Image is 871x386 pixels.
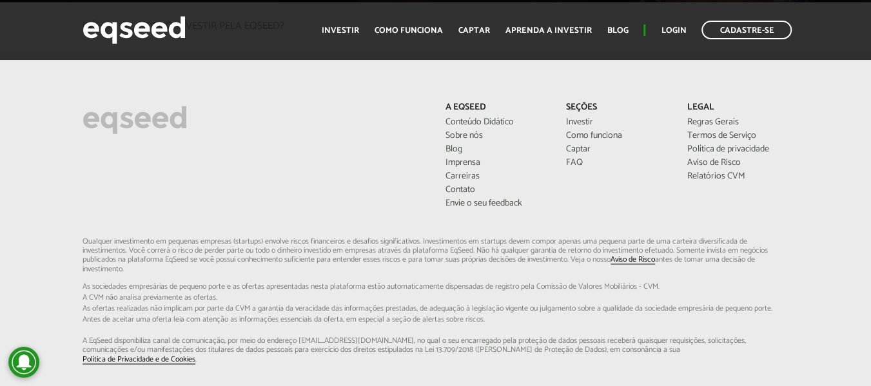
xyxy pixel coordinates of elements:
a: Cadastre-se [701,21,792,39]
a: Carreiras [445,172,547,181]
p: A EqSeed [445,102,547,113]
a: Aprenda a investir [505,26,591,35]
a: Captar [458,26,489,35]
span: A CVM não analisa previamente as ofertas. [83,294,789,302]
p: Seções [566,102,668,113]
a: Contato [445,186,547,195]
a: Política de privacidade [687,145,789,154]
a: Blog [607,26,628,35]
span: As sociedades empresárias de pequeno porte e as ofertas apresentadas nesta plataforma estão aut... [83,283,789,291]
a: Como funciona [374,26,442,35]
span: Antes de aceitar uma oferta leia com atenção as informações essenciais da oferta, em especial... [83,316,789,323]
a: Captar [566,145,668,154]
a: Política de Privacidade e de Cookies [83,356,195,364]
img: EqSeed Logo [83,102,187,137]
a: Sobre nós [445,131,547,140]
a: Investir [321,26,358,35]
span: As ofertas realizadas não implicam por parte da CVM a garantia da veracidade das informações p... [83,305,789,313]
a: Aviso de Risco [611,256,655,264]
a: Imprensa [445,159,547,168]
a: Conteúdo Didático [445,118,547,127]
p: Legal [687,102,789,113]
img: EqSeed [83,13,186,47]
a: Termos de Serviço [687,131,789,140]
a: Aviso de Risco [687,159,789,168]
a: Regras Gerais [687,118,789,127]
a: Envie o seu feedback [445,199,547,208]
a: Blog [445,145,547,154]
a: Como funciona [566,131,668,140]
a: Relatórios CVM [687,172,789,181]
a: Login [661,26,686,35]
a: FAQ [566,159,668,168]
a: Investir [566,118,668,127]
p: Qualquer investimento em pequenas empresas (startups) envolve riscos financeiros e desafios signi... [83,237,789,365]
